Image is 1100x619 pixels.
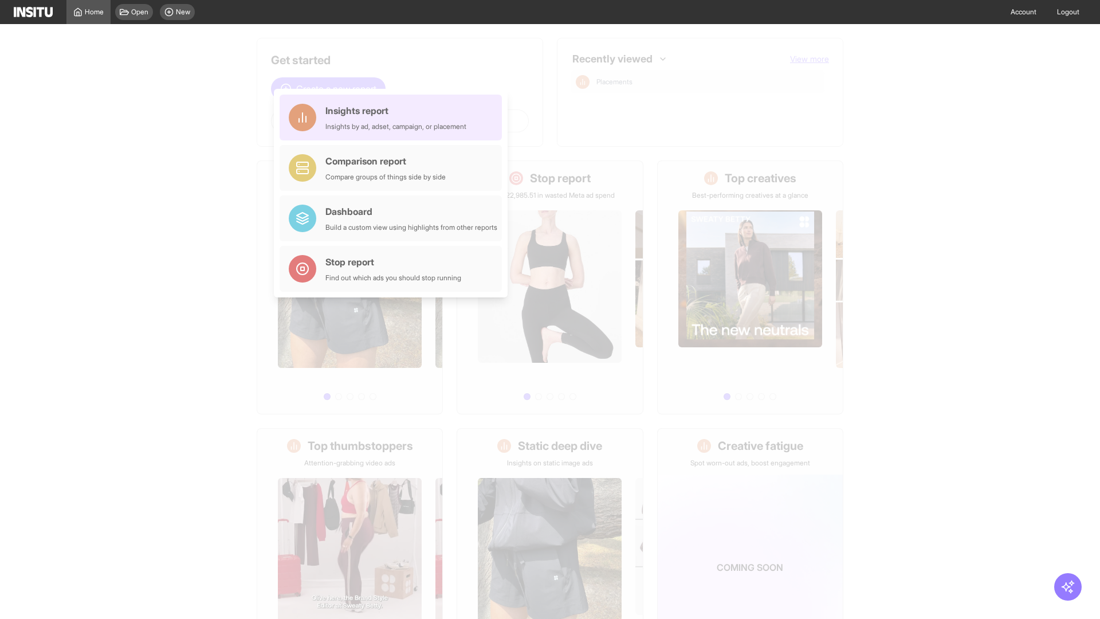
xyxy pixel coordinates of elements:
[131,7,148,17] span: Open
[325,173,446,182] div: Compare groups of things side by side
[325,273,461,283] div: Find out which ads you should stop running
[325,104,466,117] div: Insights report
[325,154,446,168] div: Comparison report
[325,255,461,269] div: Stop report
[325,122,466,131] div: Insights by ad, adset, campaign, or placement
[325,223,497,232] div: Build a custom view using highlights from other reports
[325,205,497,218] div: Dashboard
[85,7,104,17] span: Home
[176,7,190,17] span: New
[14,7,53,17] img: Logo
